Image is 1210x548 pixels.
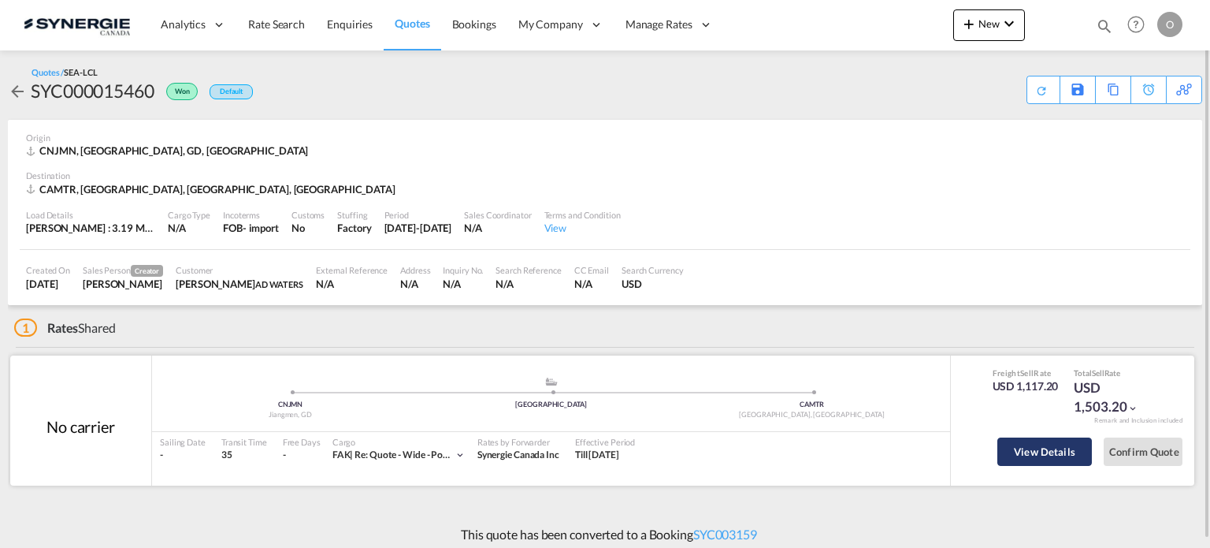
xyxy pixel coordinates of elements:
span: SEA-LCL [64,67,97,77]
div: icon-arrow-left [8,78,31,103]
div: - [160,449,206,462]
div: View [544,221,621,235]
div: Sailing Date [160,436,206,448]
div: N/A [400,277,430,291]
div: No carrier [46,416,115,438]
span: Rates [47,320,79,335]
div: External Reference [316,264,388,276]
div: Transit Time [221,436,267,448]
div: Inquiry No. [443,264,483,276]
div: Terms and Condition [544,209,621,221]
div: Shared [14,319,116,337]
div: Period [384,209,452,221]
div: Quote PDF is not available at this time [1035,76,1052,97]
div: N/A [316,277,388,291]
md-icon: assets/icons/custom/ship-fill.svg [542,378,561,386]
span: Sell [1092,368,1104,378]
span: AD WATERS [255,279,303,289]
div: Jiangmen, GD [160,410,421,420]
div: Default [210,84,253,99]
md-icon: icon-chevron-down [1000,14,1019,33]
div: Created On [26,264,70,276]
div: N/A [443,277,483,291]
span: Analytics [161,17,206,32]
div: CNJMN, Jiangmen, GD, Asia Pacific [26,144,312,158]
div: 31 Oct 2025 [384,221,452,235]
div: FOB [223,221,243,235]
md-icon: icon-chevron-down [1127,403,1138,414]
div: [GEOGRAPHIC_DATA] [421,400,681,410]
span: Manage Rates [625,17,692,32]
div: Destination [26,170,1184,181]
div: Load Details [26,209,155,221]
div: Effective Period [575,436,635,448]
p: This quote has been converted to a Booking [453,526,757,543]
div: Customer [176,264,303,276]
md-icon: icon-chevron-down [455,449,466,460]
div: USD 1,117.20 [993,378,1059,394]
span: Won [175,87,194,102]
div: [PERSON_NAME] : 3.19 MT | Volumetric Wt : 13.30 CBM | Chargeable Wt : 13.30 W/M [26,221,155,235]
div: Cargo [332,436,466,448]
span: Bookings [452,17,496,31]
div: Cargo Type [168,209,210,221]
div: Won [154,78,202,103]
span: My Company [518,17,583,32]
span: Till [DATE] [575,449,619,460]
div: 14 Oct 2025 [26,277,70,291]
div: N/A [168,221,210,235]
div: USD [622,277,684,291]
md-icon: icon-arrow-left [8,82,27,101]
div: CNJMN [160,400,421,410]
div: icon-magnify [1096,17,1113,41]
div: No [291,221,325,235]
span: FAK [332,449,355,460]
div: Help [1123,11,1157,39]
span: Creator [131,265,163,277]
a: SYC003159 [693,527,757,542]
span: | [350,449,353,460]
span: Help [1123,11,1149,38]
div: N/A [574,277,609,291]
md-icon: icon-plus 400-fg [959,14,978,33]
div: Search Reference [496,264,561,276]
div: Customs [291,209,325,221]
div: Address [400,264,430,276]
div: Stuffing [337,209,371,221]
div: Search Currency [622,264,684,276]
div: CC Email [574,264,609,276]
div: O [1157,12,1182,37]
button: icon-plus 400-fgNewicon-chevron-down [953,9,1025,41]
div: Sales Coordinator [464,209,531,221]
span: Quotes [395,17,429,30]
div: Freight Rate [993,367,1059,378]
div: 35 [221,449,267,462]
span: Synergie Canada Inc [477,449,559,460]
span: Sell [1020,368,1034,378]
md-icon: icon-magnify [1096,17,1113,35]
div: Till 31 Oct 2025 [575,449,619,462]
div: Laura Cuciurean [176,277,303,291]
div: re: quote - wide - po6032665/6033243/6033593/6033561/6033849/6034134/6034135/6032528 - ad-waters ... [332,449,455,462]
div: Sales Person [83,264,163,277]
div: Factory Stuffing [337,221,371,235]
span: Rate Search [248,17,305,31]
div: Free Days [283,436,321,448]
div: Remark and Inclusion included [1082,416,1194,425]
span: New [959,17,1019,30]
div: CAMTR [681,400,942,410]
div: CAMTR, Montreal, QC, Americas [26,182,399,196]
div: Rates by Forwarder [477,436,559,448]
md-icon: icon-refresh [1033,82,1050,99]
span: 1 [14,319,37,337]
div: Rosa Ho [83,277,163,291]
div: Origin [26,132,1184,144]
button: Confirm Quote [1104,438,1182,466]
div: Save As Template [1060,76,1095,103]
div: Quotes /SEA-LCL [32,66,98,78]
div: SYC000015460 [31,78,154,103]
div: USD 1,503.20 [1074,378,1152,416]
div: [GEOGRAPHIC_DATA], [GEOGRAPHIC_DATA] [681,410,942,420]
div: N/A [496,277,561,291]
